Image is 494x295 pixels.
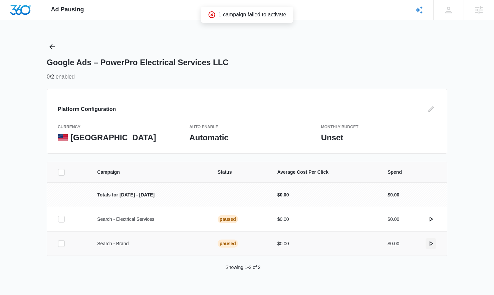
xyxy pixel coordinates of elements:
p: Auto Enable [189,124,304,130]
img: United States [58,134,68,141]
button: Back [47,41,57,52]
div: Domain: [DOMAIN_NAME] [17,17,73,23]
p: $0.00 [277,240,372,247]
p: Search - Electrical Services [97,216,202,223]
span: Average Cost Per Click [277,169,372,176]
p: Automatic [189,133,304,143]
span: Campaign [97,169,202,176]
p: Monthly Budget [321,124,436,130]
p: Showing 1-2 of 2 [225,264,260,271]
p: Search - Brand [97,240,202,247]
img: logo_orange.svg [11,11,16,16]
div: Keywords by Traffic [74,39,112,44]
div: Paused [218,215,238,223]
p: 0/2 enabled [47,73,75,81]
div: v 4.0.25 [19,11,33,16]
span: Ad Pausing [51,6,84,13]
button: actions.activate [426,214,436,225]
h3: Platform Configuration [58,105,116,113]
p: $0.00 [277,191,372,198]
button: Edit [426,104,436,115]
p: $0.00 [388,216,399,223]
p: $0.00 [388,240,399,247]
p: $0.00 [277,216,372,223]
p: [GEOGRAPHIC_DATA] [70,133,156,143]
p: Totals for [DATE] - [DATE] [97,191,202,198]
p: Unset [321,133,436,143]
p: currency [58,124,173,130]
span: Status [218,169,261,176]
p: $0.00 [388,191,399,198]
button: actions.activate [426,238,436,249]
h1: Google Ads – PowerPro Electrical Services LLC [47,57,229,67]
img: tab_keywords_by_traffic_grey.svg [66,39,72,44]
div: Paused [218,240,238,248]
span: Spend [388,169,436,176]
img: tab_domain_overview_orange.svg [18,39,23,44]
div: Domain Overview [25,39,60,44]
p: 1 campaign failed to activate [219,11,286,19]
img: website_grey.svg [11,17,16,23]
